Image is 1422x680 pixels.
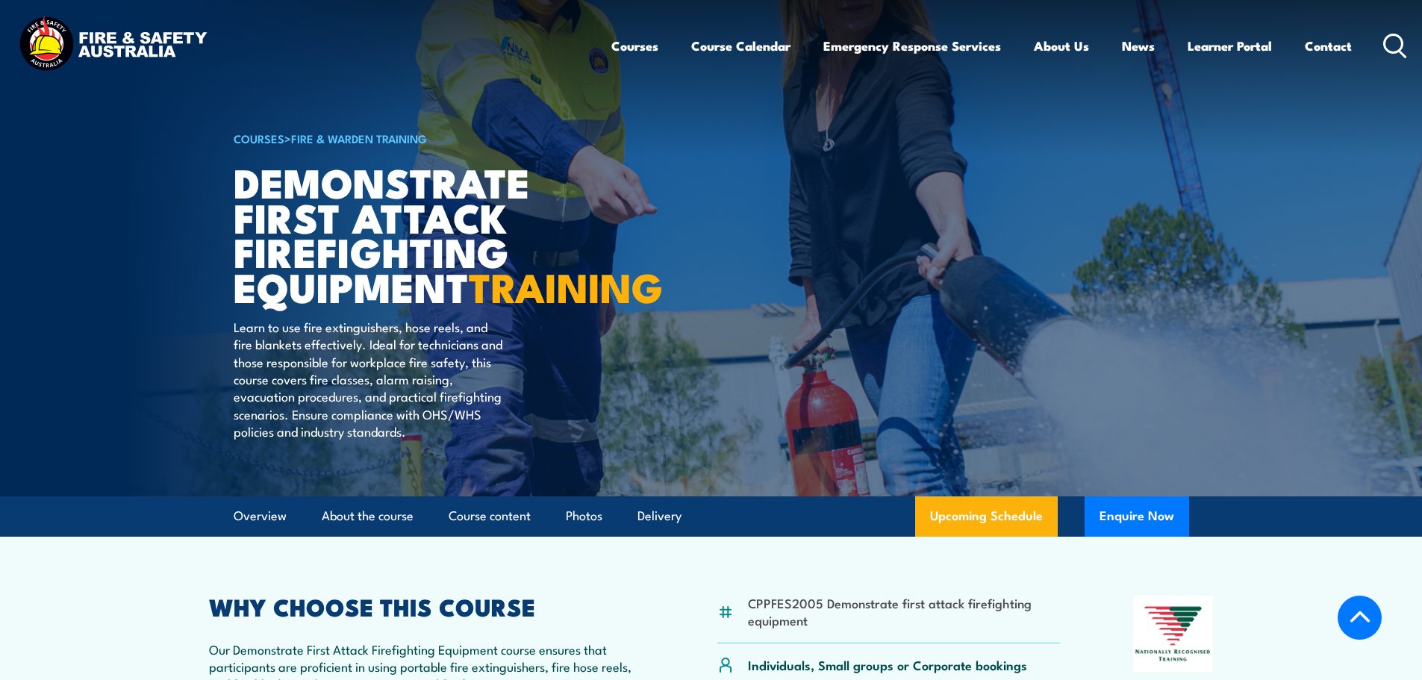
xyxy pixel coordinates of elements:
[691,26,790,66] a: Course Calendar
[322,496,414,536] a: About the course
[637,496,682,536] a: Delivery
[234,496,287,536] a: Overview
[1122,26,1155,66] a: News
[915,496,1058,537] a: Upcoming Schedule
[234,318,506,440] p: Learn to use fire extinguishers, hose reels, and fire blankets effectively. Ideal for technicians...
[449,496,531,536] a: Course content
[611,26,658,66] a: Courses
[469,255,663,316] strong: TRAINING
[1034,26,1089,66] a: About Us
[234,129,602,147] h6: >
[234,164,602,304] h1: Demonstrate First Attack Firefighting Equipment
[291,130,427,146] a: Fire & Warden Training
[748,594,1061,629] li: CPPFES2005 Demonstrate first attack firefighting equipment
[748,656,1027,673] p: Individuals, Small groups or Corporate bookings
[1188,26,1272,66] a: Learner Portal
[823,26,1001,66] a: Emergency Response Services
[209,596,645,617] h2: WHY CHOOSE THIS COURSE
[1085,496,1189,537] button: Enquire Now
[1133,596,1214,672] img: Nationally Recognised Training logo.
[566,496,602,536] a: Photos
[1305,26,1352,66] a: Contact
[234,130,284,146] a: COURSES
